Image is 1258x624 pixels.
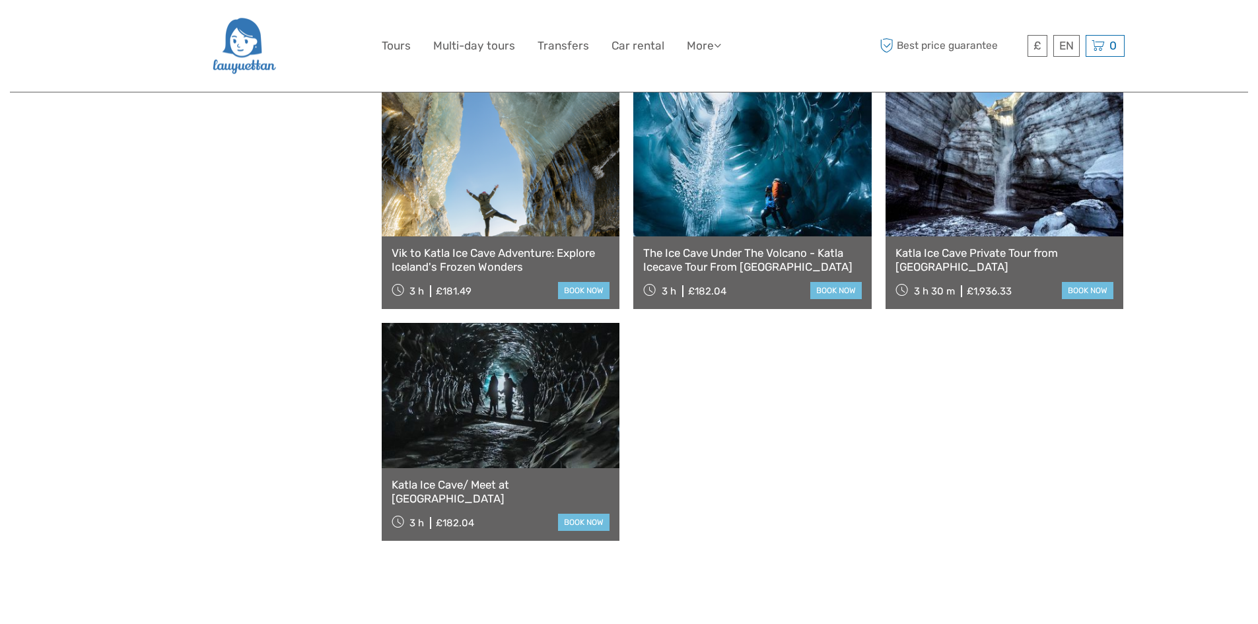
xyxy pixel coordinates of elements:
span: 3 h [409,285,424,297]
span: Best price guarantee [877,35,1024,57]
a: The Ice Cave Under The Volcano - Katla Icecave Tour From [GEOGRAPHIC_DATA] [643,246,862,273]
a: book now [1062,282,1113,299]
span: 3 h 30 m [914,285,955,297]
p: We're away right now. Please check back later! [18,23,149,34]
span: 3 h [662,285,676,297]
div: £182.04 [436,517,474,529]
span: 0 [1107,39,1119,52]
a: Transfers [538,36,589,55]
a: book now [810,282,862,299]
span: 3 h [409,517,424,529]
div: £1,936.33 [967,285,1012,297]
a: Katla Ice Cave Private Tour from [GEOGRAPHIC_DATA] [895,246,1114,273]
img: 2954-36deae89-f5b4-4889-ab42-60a468582106_logo_big.png [211,10,275,82]
div: EN [1053,35,1080,57]
div: £182.04 [688,285,726,297]
a: Multi-day tours [433,36,515,55]
button: Open LiveChat chat widget [152,20,168,36]
div: £181.49 [436,285,472,297]
a: Vik to Katla Ice Cave Adventure: Explore Iceland's Frozen Wonders [392,246,610,273]
a: Tours [382,36,411,55]
span: £ [1033,39,1041,52]
a: Katla Ice Cave/ Meet at [GEOGRAPHIC_DATA] [392,478,610,505]
a: book now [558,282,610,299]
a: More [687,36,721,55]
a: book now [558,514,610,531]
a: Car rental [612,36,664,55]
